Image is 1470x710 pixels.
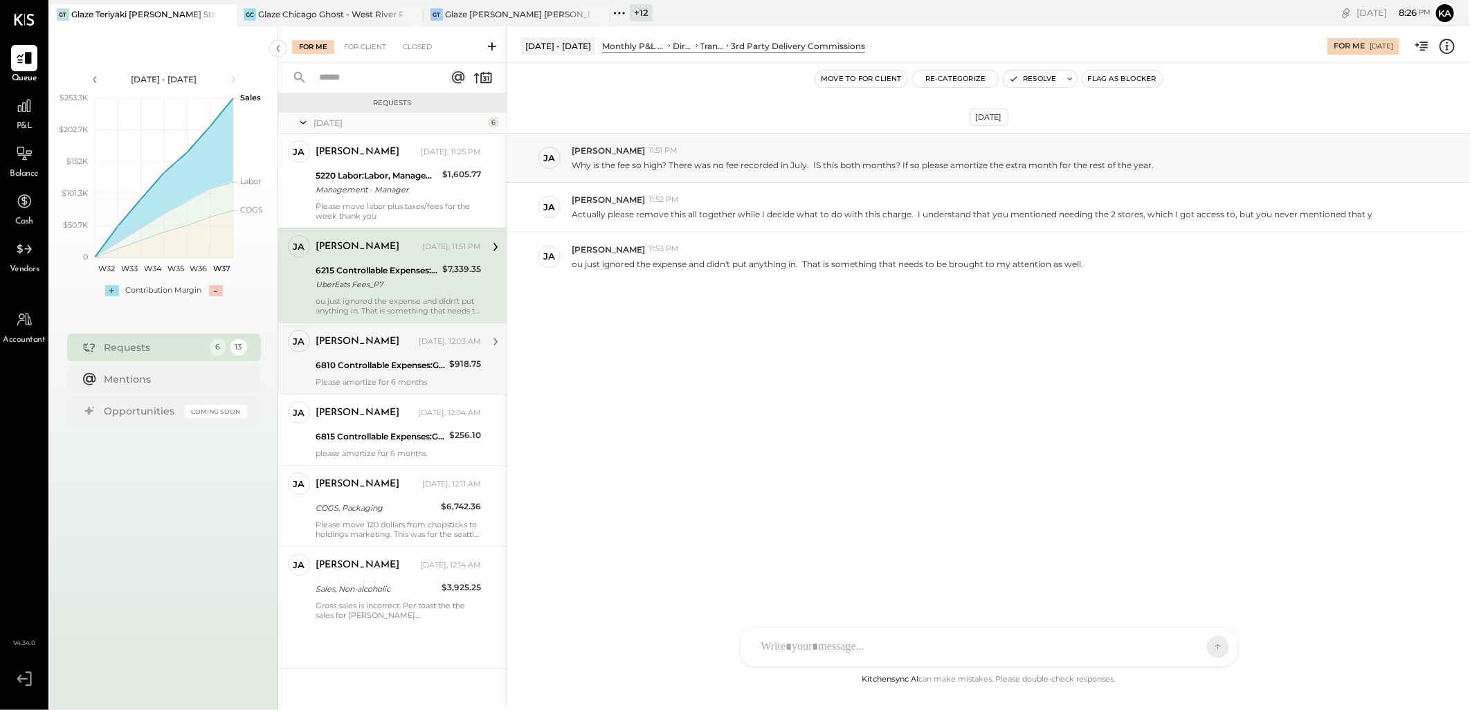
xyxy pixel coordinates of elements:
[316,335,399,349] div: [PERSON_NAME]
[293,477,305,491] div: ja
[293,335,305,348] div: ja
[63,220,88,230] text: $50.7K
[210,339,226,356] div: 6
[1434,2,1456,24] button: Ka
[1,140,48,181] a: Balance
[521,37,595,55] div: [DATE] - [DATE]
[630,4,653,21] div: + 12
[316,201,481,221] div: Please move labor plus taxes/fees for the week thank you
[572,208,1372,220] p: Actually please remove this all together while I decide what to do with this charge. I understand...
[316,277,438,291] div: UberEats Fees_P7
[167,264,183,273] text: W35
[731,40,865,52] div: 3rd Party Delivery Commissions
[60,93,88,102] text: $253.3K
[316,430,445,444] div: 6815 Controllable Expenses:General & Administrative Expenses:Repairs & Maintenance:Repair & Maint...
[1370,42,1393,51] div: [DATE]
[57,8,69,21] div: GT
[442,581,481,594] div: $3,925.25
[293,240,305,253] div: ja
[420,560,481,571] div: [DATE], 12:14 AM
[316,296,481,316] div: ou just ignored the expense and didn't put anything in. That is something that needs to be brough...
[422,479,481,490] div: [DATE], 12:11 AM
[648,145,678,156] span: 11:51 PM
[66,156,88,166] text: $152K
[1356,6,1431,19] div: [DATE]
[316,601,481,620] div: Gross sales is incorrect. Per toast the the sales for [PERSON_NAME][GEOGRAPHIC_DATA] are 182,906,67
[293,558,305,572] div: ja
[12,73,37,85] span: Queue
[316,501,437,515] div: COGS, Packaging
[648,244,679,255] span: 11:53 PM
[62,188,88,198] text: $101.3K
[316,558,399,572] div: [PERSON_NAME]
[105,404,178,418] div: Opportunities
[970,109,1008,126] div: [DATE]
[396,40,439,54] div: Closed
[316,169,438,183] div: 5220 Labor:Labor, Management
[445,8,590,20] div: Glaze [PERSON_NAME] [PERSON_NAME] LLC
[442,262,481,276] div: $7,339.35
[143,264,161,273] text: W34
[10,168,39,181] span: Balance
[316,520,481,539] div: Please move 120 dollars from chopsticks to holdings marketing. This was for the seattle event.
[421,147,481,158] div: [DATE], 11:25 PM
[190,264,207,273] text: W36
[105,340,203,354] div: Requests
[572,194,645,206] span: [PERSON_NAME]
[544,250,556,263] div: ja
[449,428,481,442] div: $256.10
[1004,71,1062,87] button: Resolve
[105,285,119,296] div: +
[292,40,334,54] div: For Me
[316,264,438,277] div: 6215 Controllable Expenses:Direct Operating Expenses:Transaction Related Expenses:3rd Party Deliv...
[10,264,39,276] span: Vendors
[700,40,724,52] div: Transaction Related Expenses
[316,145,399,159] div: [PERSON_NAME]
[244,8,256,21] div: GC
[449,357,481,371] div: $918.75
[430,8,443,21] div: GT
[1,188,48,228] a: Cash
[293,145,305,158] div: ja
[1334,41,1365,52] div: For Me
[285,98,500,108] div: Requests
[209,285,223,296] div: -
[488,117,499,128] div: 6
[293,406,305,419] div: ja
[240,93,261,102] text: Sales
[1,45,48,85] a: Queue
[544,201,556,214] div: ja
[316,377,481,387] div: Please amortize for 6 months
[314,117,484,129] div: [DATE]
[15,216,33,228] span: Cash
[316,183,438,197] div: Management - Manager
[544,152,556,165] div: ja
[673,40,693,52] div: Direct Operating Expenses
[572,258,1083,270] p: ou just ignored the expense and didn't put anything in. That is something that needs to be brough...
[316,448,481,458] div: please amortize for 6 months.
[1,236,48,276] a: Vendors
[240,205,263,215] text: COGS
[602,40,666,52] div: Monthly P&L Comparison
[1082,71,1162,87] button: Flag as Blocker
[1339,6,1353,20] div: copy link
[105,73,223,85] div: [DATE] - [DATE]
[648,194,679,206] span: 11:52 PM
[212,264,230,273] text: W37
[59,125,88,134] text: $202.7K
[1,307,48,347] a: Accountant
[258,8,403,20] div: Glaze Chicago Ghost - West River Rice LLC
[83,252,88,262] text: 0
[121,264,138,273] text: W33
[337,40,393,54] div: For Client
[71,8,216,20] div: Glaze Teriyaki [PERSON_NAME] Street - [PERSON_NAME] River [PERSON_NAME] LLC
[105,372,240,386] div: Mentions
[185,405,247,418] div: Coming Soon
[572,244,645,255] span: [PERSON_NAME]
[316,406,399,420] div: [PERSON_NAME]
[316,240,399,254] div: [PERSON_NAME]
[815,71,907,87] button: Move to for client
[572,145,645,156] span: [PERSON_NAME]
[3,334,46,347] span: Accountant
[316,358,445,372] div: 6810 Controllable Expenses:General & Administrative Expenses:Repairs & Maintenance:Repair & Maint...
